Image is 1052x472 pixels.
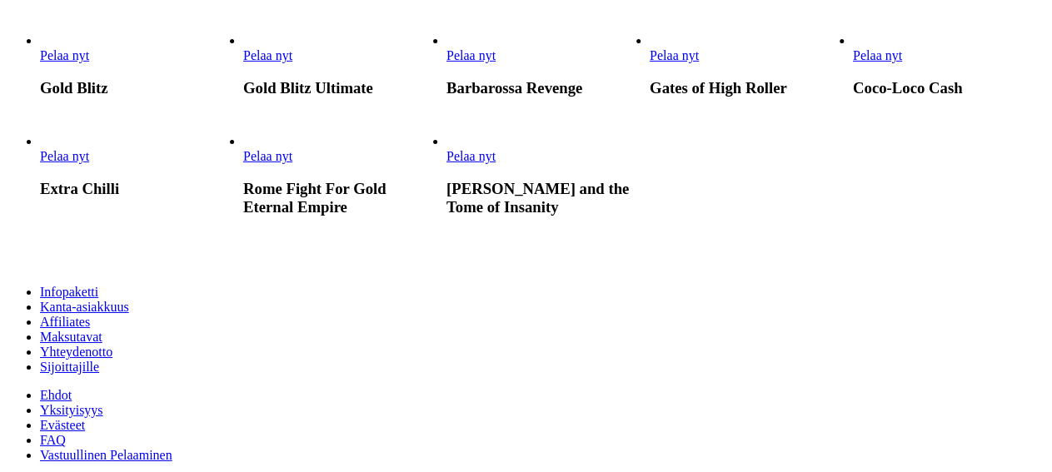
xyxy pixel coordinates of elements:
span: Pelaa nyt [650,48,699,62]
h3: Extra Chilli [40,180,232,198]
article: Coco-Loco Cash [853,33,1045,97]
span: Pelaa nyt [853,48,902,62]
span: Pelaa nyt [40,48,89,62]
a: Sijoittajille [40,360,99,374]
a: Barbarossa Revenge [446,48,496,62]
a: Evästeet [40,418,85,432]
a: Kanta-asiakkuus [40,300,129,314]
a: Gold Blitz [40,48,89,62]
a: FAQ [40,433,66,447]
article: Rome Fight For Gold Eternal Empire [243,134,436,216]
a: Gold Blitz Ultimate [243,48,292,62]
h3: Barbarossa Revenge [446,79,639,97]
a: Gates of High Roller [650,48,699,62]
a: Vastuullinen Pelaaminen [40,448,172,462]
a: Rich Wilde and the Tome of Insanity [446,149,496,163]
h3: [PERSON_NAME] and the Tome of Insanity [446,180,639,216]
span: Pelaa nyt [243,48,292,62]
span: Pelaa nyt [446,48,496,62]
nav: Secondary [7,285,1045,463]
article: Gates of High Roller [650,33,842,97]
a: Rome Fight For Gold Eternal Empire [243,149,292,163]
a: Extra Chilli [40,149,89,163]
h3: Coco-Loco Cash [853,79,1045,97]
a: Coco-Loco Cash [853,48,902,62]
article: Gold Blitz Ultimate [243,33,436,97]
h3: Rome Fight For Gold Eternal Empire [243,180,436,216]
article: Gold Blitz [40,33,232,97]
article: Extra Chilli [40,134,232,198]
article: Rich Wilde and the Tome of Insanity [446,134,639,216]
a: Yhteydenotto [40,345,112,359]
a: Affiliates [40,315,90,329]
h3: Gold Blitz Ultimate [243,79,436,97]
h3: Gates of High Roller [650,79,842,97]
span: Pelaa nyt [243,149,292,163]
a: Maksutavat [40,330,102,344]
a: Yksityisyys [40,403,103,417]
a: Infopaketti [40,285,98,299]
h3: Gold Blitz [40,79,232,97]
span: Pelaa nyt [40,149,89,163]
span: Pelaa nyt [446,149,496,163]
article: Barbarossa Revenge [446,33,639,97]
a: Ehdot [40,388,72,402]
